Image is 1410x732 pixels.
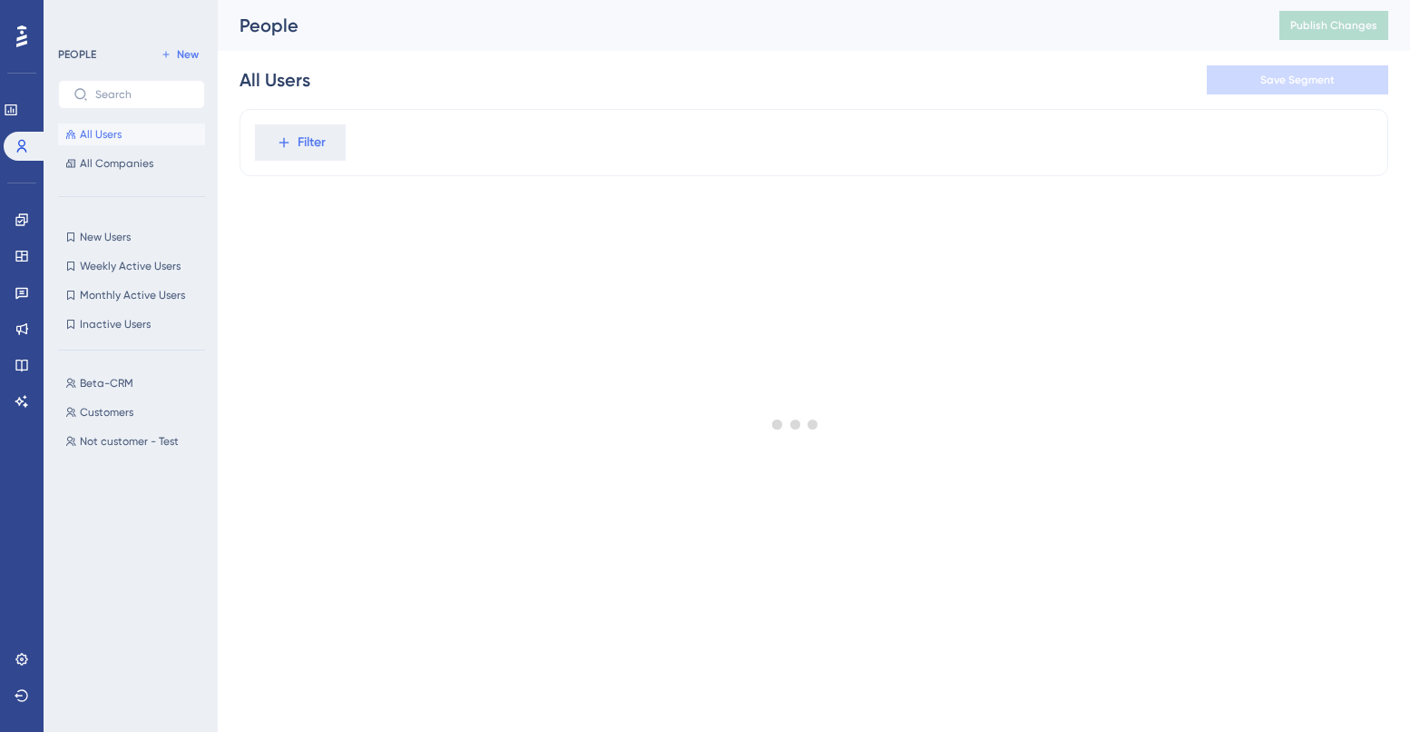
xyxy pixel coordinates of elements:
[80,434,179,449] span: Not customer - Test
[1279,11,1388,40] button: Publish Changes
[240,13,1234,38] div: People
[1260,73,1335,87] span: Save Segment
[58,401,216,423] button: Customers
[240,67,310,93] div: All Users
[1207,65,1388,94] button: Save Segment
[177,47,199,62] span: New
[58,124,205,145] button: All Users
[80,127,122,142] span: All Users
[58,372,216,394] button: Beta-CRM
[58,153,205,174] button: All Companies
[80,317,151,331] span: Inactive Users
[80,259,181,273] span: Weekly Active Users
[95,88,190,101] input: Search
[58,430,216,452] button: Not customer - Test
[58,284,205,306] button: Monthly Active Users
[58,47,96,62] div: PEOPLE
[80,156,153,171] span: All Companies
[58,313,205,335] button: Inactive Users
[1290,18,1377,33] span: Publish Changes
[80,288,185,302] span: Monthly Active Users
[154,44,205,65] button: New
[58,255,205,277] button: Weekly Active Users
[80,230,131,244] span: New Users
[58,226,205,248] button: New Users
[80,376,133,391] span: Beta-CRM
[80,405,133,420] span: Customers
